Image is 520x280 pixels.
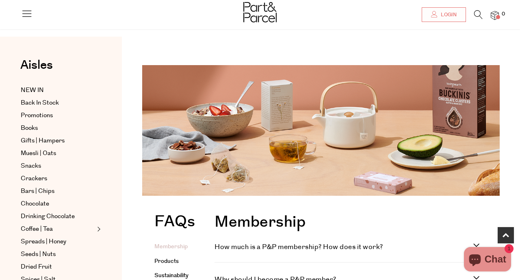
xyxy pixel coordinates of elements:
span: Crackers [21,174,47,184]
inbox-online-store-chat: Shopify online store chat [461,247,513,273]
h4: How much is a P&P membership? How does it work? [214,242,473,252]
button: Expand/Collapse Coffee | Tea [95,224,101,234]
img: Part&Parcel [243,2,277,22]
span: Coffee | Tea [21,224,53,234]
a: Login [422,7,466,22]
span: 0 [500,11,507,18]
span: Login [439,11,457,18]
a: Dried Fruit [21,262,95,272]
a: Sustainability [154,271,188,280]
span: Promotions [21,111,53,120]
a: Membership [154,243,188,251]
span: Books [21,123,38,133]
span: Drinking Chocolate [21,212,75,221]
a: Aisles [20,59,53,79]
span: Back In Stock [21,98,59,108]
a: Coffee | Tea [21,224,95,234]
a: 0 [491,11,499,20]
a: Products [154,257,179,265]
a: Drinking Chocolate [21,212,95,221]
a: Bars | Chips [21,186,95,196]
span: Chocolate [21,199,49,209]
a: Crackers [21,174,95,184]
span: Bars | Chips [21,186,54,196]
span: Spreads | Honey [21,237,66,247]
a: Back In Stock [21,98,95,108]
span: Aisles [20,56,53,74]
span: Muesli | Oats [21,149,56,158]
a: NEW IN [21,85,95,95]
a: Chocolate [21,199,95,209]
a: Seeds | Nuts [21,249,95,259]
a: Promotions [21,111,95,120]
span: Seeds | Nuts [21,249,56,259]
span: Dried Fruit [21,262,52,272]
a: Snacks [21,161,95,171]
a: Spreads | Honey [21,237,95,247]
span: NEW IN [21,85,44,95]
a: Muesli | Oats [21,149,95,158]
a: Gifts | Hampers [21,136,95,146]
span: Gifts | Hampers [21,136,65,146]
img: faq-image_1344x_crop_center.png [142,65,500,196]
span: Snacks [21,161,41,171]
h1: FAQs [154,214,195,234]
a: Books [21,123,95,133]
